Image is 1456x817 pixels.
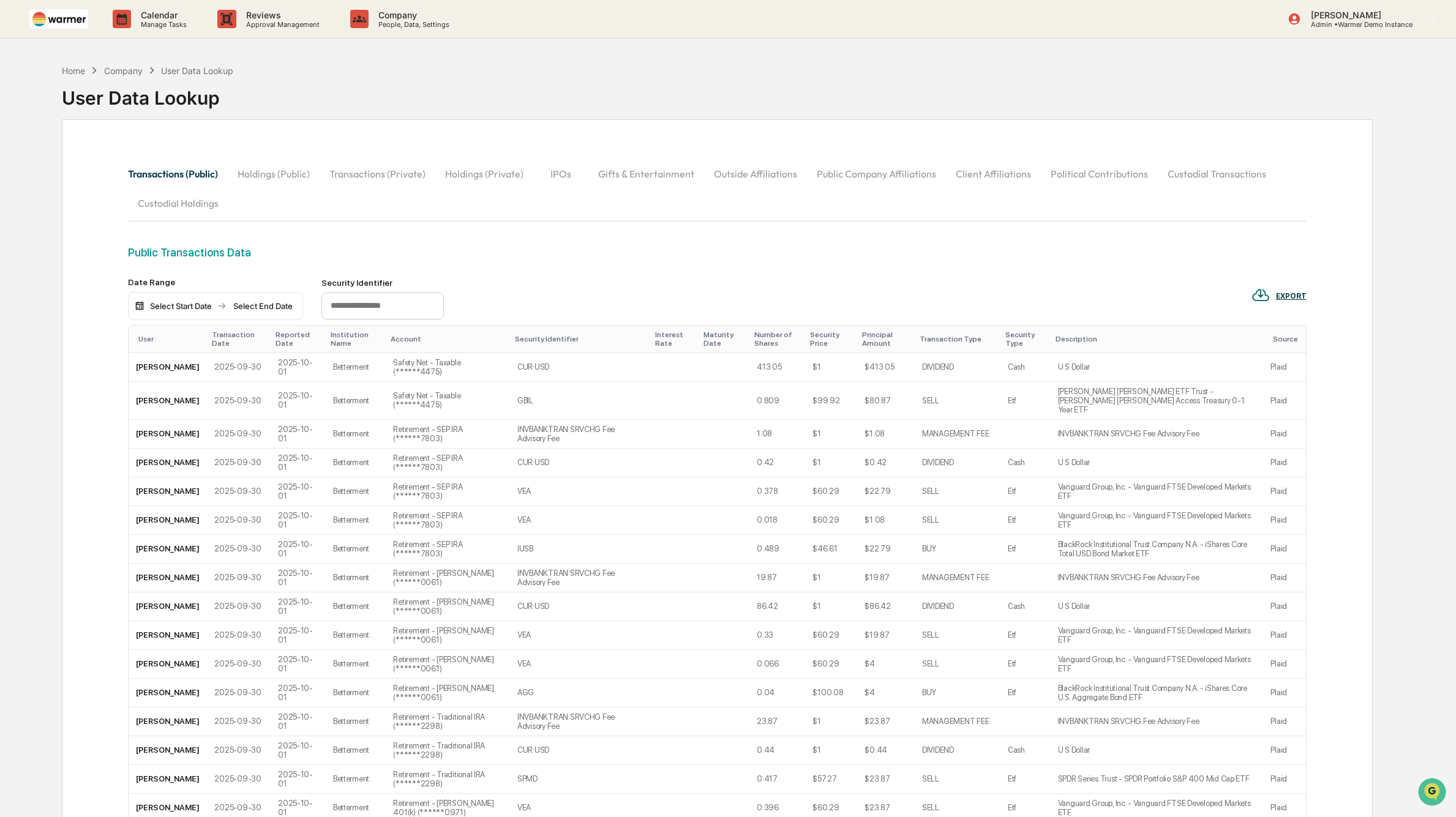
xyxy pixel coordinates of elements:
[805,765,857,794] td: $57.27
[1051,679,1264,707] td: BlackRock Institutional Trust Company N.A. - iShares Core U.S. Aggregate Bond ETF
[1000,477,1051,506] td: Etf
[128,159,228,188] button: Transactions (Public)
[915,353,1000,382] td: DIVIDEND
[331,330,381,348] div: Institution Name
[217,301,227,311] img: arrow right
[29,9,88,28] img: logo
[1263,420,1305,449] td: Plaid
[386,736,509,765] td: Retirement - Traditional IRA (******2298)
[915,592,1000,621] td: DIVIDEND
[1056,335,1259,343] div: Description
[128,246,1306,259] div: Public Transactions Data
[129,707,207,736] td: [PERSON_NAME]
[386,679,509,707] td: Retirement - [PERSON_NAME] (******0061)
[129,679,207,707] td: [PERSON_NAME]
[704,159,807,188] button: Outside Affiliations
[271,765,326,794] td: 2025-10-01
[1051,535,1264,564] td: BlackRock Institutional Trust Company N.A. - iShares Core Total USD Bond Market ETF
[1263,592,1305,621] td: Plaid
[749,449,805,477] td: 0.42
[946,159,1041,188] button: Client Affiliations
[129,765,207,794] td: [PERSON_NAME]
[271,650,326,679] td: 2025-10-01
[62,65,85,76] div: Home
[1051,621,1264,650] td: Vanguard Group, Inc. - Vanguard FTSE Developed Markets ETF
[86,207,148,217] a: Powered byPylon
[805,535,857,564] td: $46.61
[1051,449,1264,477] td: U S Dollar
[84,149,157,171] a: 🗄️Attestations
[326,592,386,621] td: Betterment
[207,382,271,420] td: 2025-09-30
[271,679,326,707] td: 2025-10-01
[212,330,266,348] div: Transaction Date
[271,621,326,650] td: 2025-10-01
[128,188,228,218] button: Custodial Holdings
[326,650,386,679] td: Betterment
[271,535,326,564] td: 2025-10-01
[749,679,805,707] td: 0.04
[510,564,650,592] td: INVBANKTRAN SRVCHG Fee Advisory Fee
[1051,506,1264,535] td: Vanguard Group, Inc. - Vanguard FTSE Developed Markets ETF
[805,477,857,506] td: $60.29
[24,177,77,190] span: Data Lookup
[161,65,233,76] div: User Data Lookup
[805,592,857,621] td: $1
[207,564,271,592] td: 2025-09-30
[1000,353,1051,382] td: Cash
[326,449,386,477] td: Betterment
[12,155,22,165] div: 🖐️
[1051,592,1264,621] td: U S Dollar
[207,535,271,564] td: 2025-09-30
[1263,650,1305,679] td: Plaid
[1051,707,1264,736] td: INVBANKTRAN SRVCHG Fee Advisory Fee
[1051,765,1264,794] td: SPDR Series Trust - SPDR Portfolio S&P 400 Mid Cap ETF
[1000,592,1051,621] td: Cash
[1051,564,1264,592] td: INVBANKTRAN SRVCHG Fee Advisory Fee
[510,449,650,477] td: CUR:USD
[24,154,79,166] span: Preclearance
[805,679,857,707] td: $100.08
[805,707,857,736] td: $1
[749,477,805,506] td: 0.378
[129,592,207,621] td: [PERSON_NAME]
[1263,679,1305,707] td: Plaid
[435,159,533,188] button: Holdings (Private)
[1041,159,1158,188] button: Political Contributions
[857,564,914,592] td: $19.87
[1276,292,1307,300] div: EXPORT
[391,335,505,343] div: Account
[749,420,805,449] td: 1.08
[915,506,1000,535] td: SELL
[805,353,857,382] td: $1
[862,330,909,348] div: Principal Amount
[271,592,326,621] td: 2025-10-01
[857,765,914,794] td: $23.87
[326,564,386,592] td: Betterment
[749,707,805,736] td: 23.87
[138,335,202,343] div: User
[386,420,509,449] td: Retirement - SEP IRA (******7803)
[326,707,386,736] td: Betterment
[1000,736,1051,765] td: Cash
[207,736,271,765] td: 2025-09-30
[207,707,271,736] td: 2025-09-30
[857,679,914,707] td: $4
[1273,335,1300,343] div: Source
[1051,420,1264,449] td: INVBANKTRAN SRVCHG Fee Advisory Fee
[1251,286,1270,304] img: EXPORT
[12,94,34,116] img: 1746055101610-c473b297-6a78-478c-a979-82029cc54cd1
[510,477,650,506] td: VEA
[207,650,271,679] td: 2025-09-30
[1005,330,1046,348] div: Security Type
[1263,477,1305,506] td: Plaid
[1263,736,1305,765] td: Plaid
[1263,535,1305,564] td: Plaid
[271,736,326,765] td: 2025-10-01
[135,301,144,311] img: calendar
[129,353,207,382] td: [PERSON_NAME]
[1000,535,1051,564] td: Etf
[7,149,84,171] a: 🖐️Preclearance
[805,650,857,679] td: $60.29
[326,765,386,794] td: Betterment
